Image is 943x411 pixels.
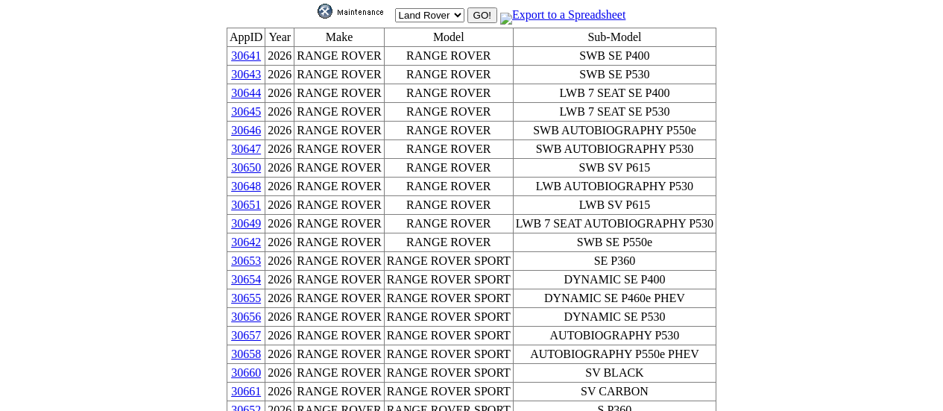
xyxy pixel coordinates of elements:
td: RANGE ROVER [384,178,513,196]
td: SE P360 [513,252,716,271]
a: 30642 [231,236,261,248]
td: RANGE ROVER [294,103,384,122]
td: 2026 [265,196,294,215]
td: RANGE ROVER [294,215,384,233]
td: RANGE ROVER [294,271,384,289]
td: 2026 [265,178,294,196]
td: 2026 [265,122,294,140]
td: AUTOBIOGRAPHY P530 [513,327,716,345]
a: 30651 [231,198,261,211]
a: 30649 [231,217,261,230]
a: 30643 [231,68,261,81]
td: RANGE ROVER [294,196,384,215]
td: 2026 [265,47,294,66]
a: Export to a Spreadsheet [500,8,625,21]
td: 2026 [265,271,294,289]
a: 30644 [231,87,261,99]
a: 30650 [231,161,261,174]
a: 30645 [231,105,261,118]
td: Year [265,28,294,47]
td: 2026 [265,215,294,233]
td: 2026 [265,364,294,383]
td: RANGE ROVER [294,327,384,345]
a: 30647 [231,142,261,155]
td: RANGE ROVER [294,364,384,383]
td: LWB 7 SEAT SE P530 [513,103,716,122]
td: RANGE ROVER [294,308,384,327]
td: LWB AUTOBIOGRAPHY P530 [513,178,716,196]
td: LWB 7 SEAT AUTOBIOGRAPHY P530 [513,215,716,233]
td: LWB 7 SEAT SE P400 [513,84,716,103]
td: 2026 [265,233,294,252]
td: LWB SV P615 [513,196,716,215]
td: RANGE ROVER [384,159,513,178]
td: RANGE ROVER [294,289,384,308]
td: RANGE ROVER [384,215,513,233]
td: RANGE ROVER [294,383,384,401]
a: 30648 [231,180,261,192]
td: RANGE ROVER SPORT [384,345,513,364]
td: RANGE ROVER [294,47,384,66]
td: RANGE ROVER [384,66,513,84]
td: RANGE ROVER [384,84,513,103]
a: 30655 [231,292,261,304]
td: RANGE ROVER [384,196,513,215]
td: RANGE ROVER SPORT [384,271,513,289]
td: DYNAMIC SE P530 [513,308,716,327]
td: RANGE ROVER [294,252,384,271]
img: MSExcel.jpg [500,13,512,25]
td: 2026 [265,84,294,103]
td: 2026 [265,289,294,308]
td: RANGE ROVER SPORT [384,383,513,401]
td: 2026 [265,345,294,364]
td: 2026 [265,140,294,159]
td: RANGE ROVER [294,66,384,84]
td: DYNAMIC SE P400 [513,271,716,289]
td: SV BLACK [513,364,716,383]
td: RANGE ROVER SPORT [384,308,513,327]
td: RANGE ROVER [294,345,384,364]
td: Make [294,28,384,47]
td: 2026 [265,252,294,271]
td: SWB SV P615 [513,159,716,178]
td: RANGE ROVER SPORT [384,252,513,271]
td: 2026 [265,159,294,178]
td: 2026 [265,383,294,401]
td: 2026 [265,103,294,122]
td: RANGE ROVER [294,84,384,103]
td: 2026 [265,308,294,327]
td: RANGE ROVER SPORT [384,289,513,308]
a: 30653 [231,254,261,267]
td: SWB SE P530 [513,66,716,84]
img: maint.gif [318,4,392,19]
td: RANGE ROVER [294,122,384,140]
td: RANGE ROVER [384,233,513,252]
a: 30661 [231,385,261,398]
td: RANGE ROVER [294,178,384,196]
td: SWB SE P400 [513,47,716,66]
td: 2026 [265,66,294,84]
a: 30641 [231,49,261,62]
td: RANGE ROVER [384,140,513,159]
input: GO! [467,7,497,23]
td: AppID [227,28,265,47]
a: 30657 [231,329,261,342]
td: RANGE ROVER [294,140,384,159]
td: RANGE ROVER [384,47,513,66]
td: Model [384,28,513,47]
a: 30646 [231,124,261,137]
td: DYNAMIC SE P460e PHEV [513,289,716,308]
td: RANGE ROVER [384,103,513,122]
td: SWB AUTOBIOGRAPHY P530 [513,140,716,159]
td: AUTOBIOGRAPHY P550e PHEV [513,345,716,364]
a: 30660 [231,366,261,379]
a: 30658 [231,348,261,360]
td: SWB AUTOBIOGRAPHY P550e [513,122,716,140]
td: RANGE ROVER SPORT [384,364,513,383]
td: 2026 [265,327,294,345]
a: 30654 [231,273,261,286]
td: RANGE ROVER [384,122,513,140]
td: RANGE ROVER [294,233,384,252]
td: Sub-Model [513,28,716,47]
td: SWB SE P550e [513,233,716,252]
